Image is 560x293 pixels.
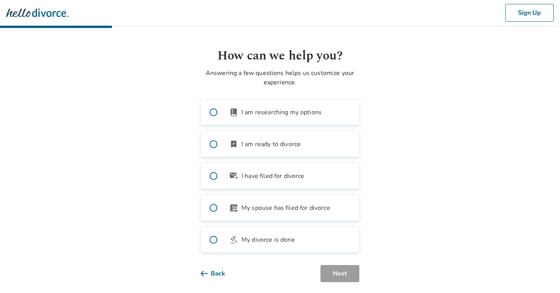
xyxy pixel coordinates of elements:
span: book_2 [229,108,238,117]
span: article_person [229,203,238,213]
button: Next [320,265,359,282]
span: I have filed for divorce [241,171,304,181]
img: Hello Divorce Logo [6,5,68,21]
p: Answering a few questions helps us customize your experience. [201,68,359,87]
span: My spouse has filed for divorce [241,203,330,213]
button: Back [201,265,238,282]
span: outgoing_mail [229,171,238,181]
span: I am researching my options [241,108,322,117]
h1: How can we help you? [201,47,359,65]
span: I am ready to divorce [241,140,301,149]
span: My divorce is done [241,235,295,244]
span: bookmark_check [229,140,238,149]
button: Sign Up [505,4,554,22]
span: gavel [229,235,238,244]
